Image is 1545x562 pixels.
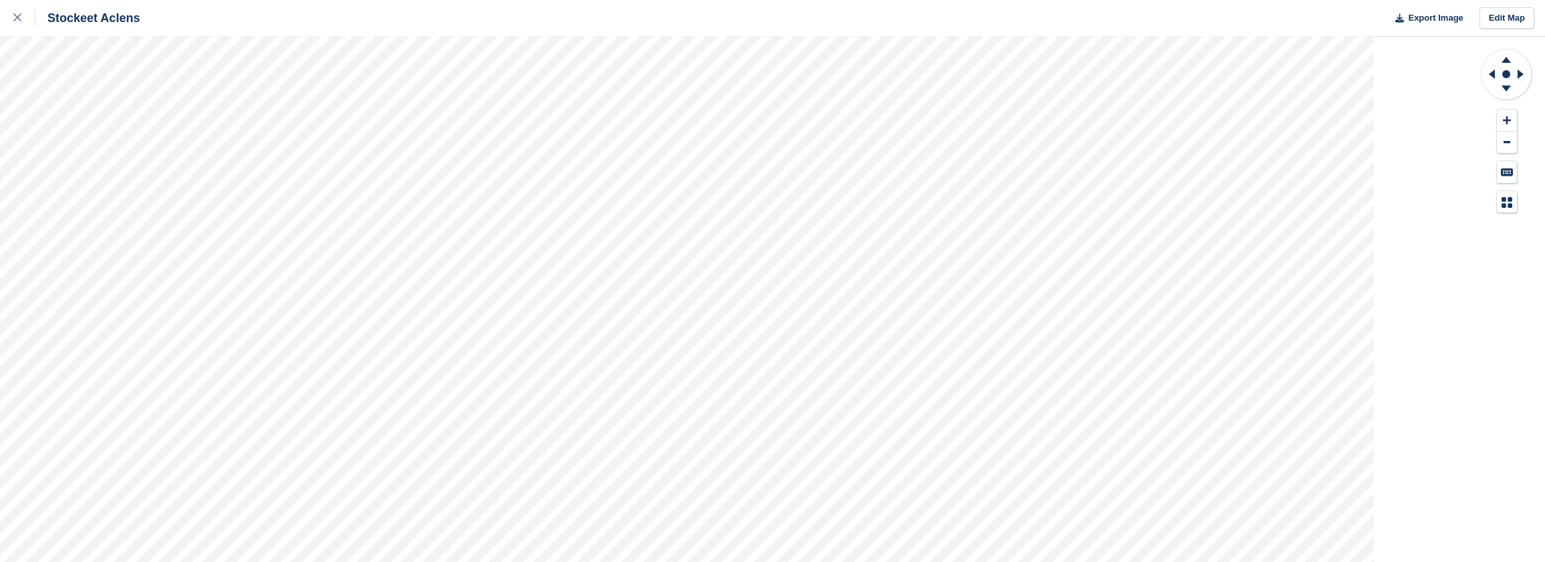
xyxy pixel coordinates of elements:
button: Zoom In [1497,110,1517,132]
button: Keyboard Shortcuts [1497,161,1517,183]
button: Map Legend [1497,191,1517,213]
button: Export Image [1387,7,1463,29]
a: Edit Map [1480,7,1534,29]
span: Export Image [1408,11,1463,25]
div: Stockeet Aclens [35,10,140,26]
button: Zoom Out [1497,132,1517,154]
